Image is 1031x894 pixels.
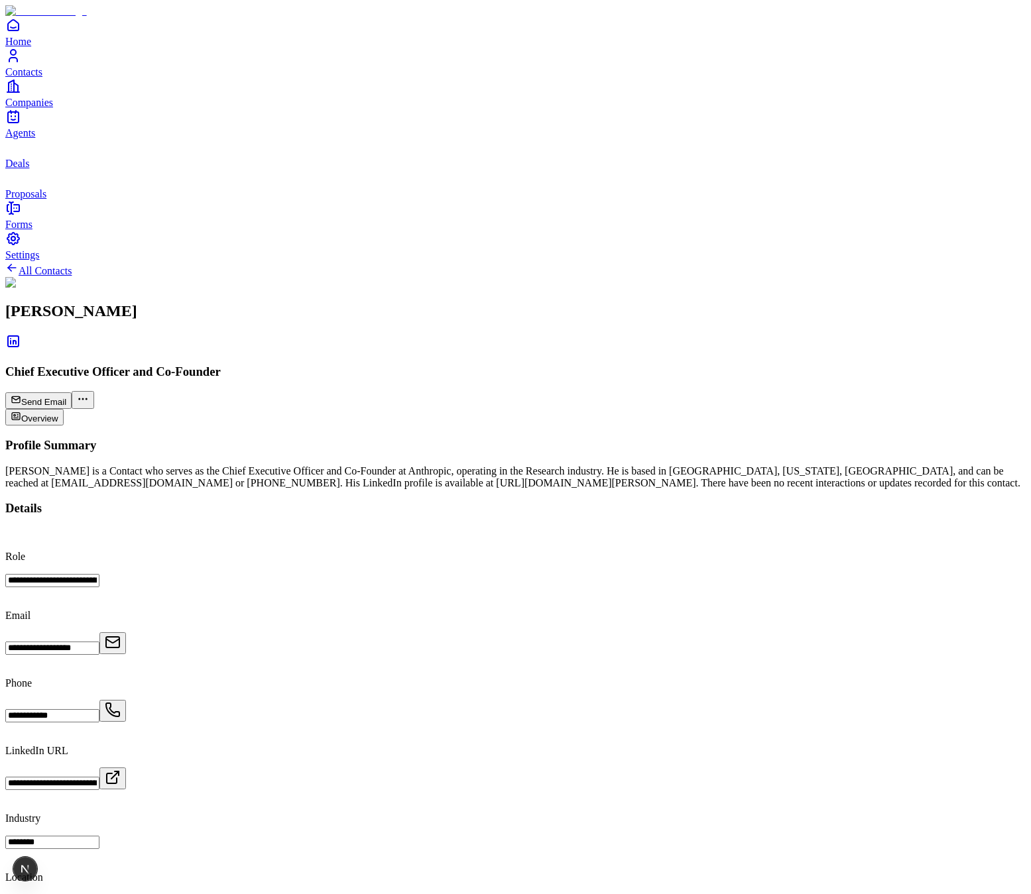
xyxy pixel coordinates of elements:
h3: Details [5,501,1026,516]
button: Open [99,632,126,654]
span: Proposals [5,188,46,199]
a: proposals [5,170,1026,199]
a: All Contacts [5,265,72,276]
p: LinkedIn URL [5,745,1026,757]
h3: Profile Summary [5,438,1026,453]
button: Open [99,700,126,722]
p: Role [5,551,1026,563]
span: Send Email [21,397,66,407]
span: Agents [5,127,35,139]
span: Forms [5,219,32,230]
button: Send Email [5,392,72,409]
p: Email [5,610,1026,622]
span: Deals [5,158,29,169]
p: Phone [5,677,1026,689]
a: Agents [5,109,1026,139]
span: Home [5,36,31,47]
button: Open [99,767,126,789]
span: Companies [5,97,53,108]
h2: [PERSON_NAME] [5,302,1026,320]
p: Location [5,871,1026,883]
a: deals [5,139,1026,169]
a: Companies [5,78,1026,108]
button: More actions [72,391,94,409]
a: Forms [5,200,1026,230]
span: Contacts [5,66,42,78]
div: [PERSON_NAME] is a Contact who serves as the Chief Executive Officer and Co-Founder at Anthropic,... [5,465,1026,489]
span: Settings [5,249,40,260]
p: Industry [5,812,1026,824]
button: Overview [5,409,64,425]
a: Settings [5,231,1026,260]
a: Home [5,17,1026,47]
img: Item Brain Logo [5,5,87,17]
a: Contacts [5,48,1026,78]
img: Dario Amodei [5,277,76,289]
h3: Chief Executive Officer and Co-Founder [5,364,1026,379]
